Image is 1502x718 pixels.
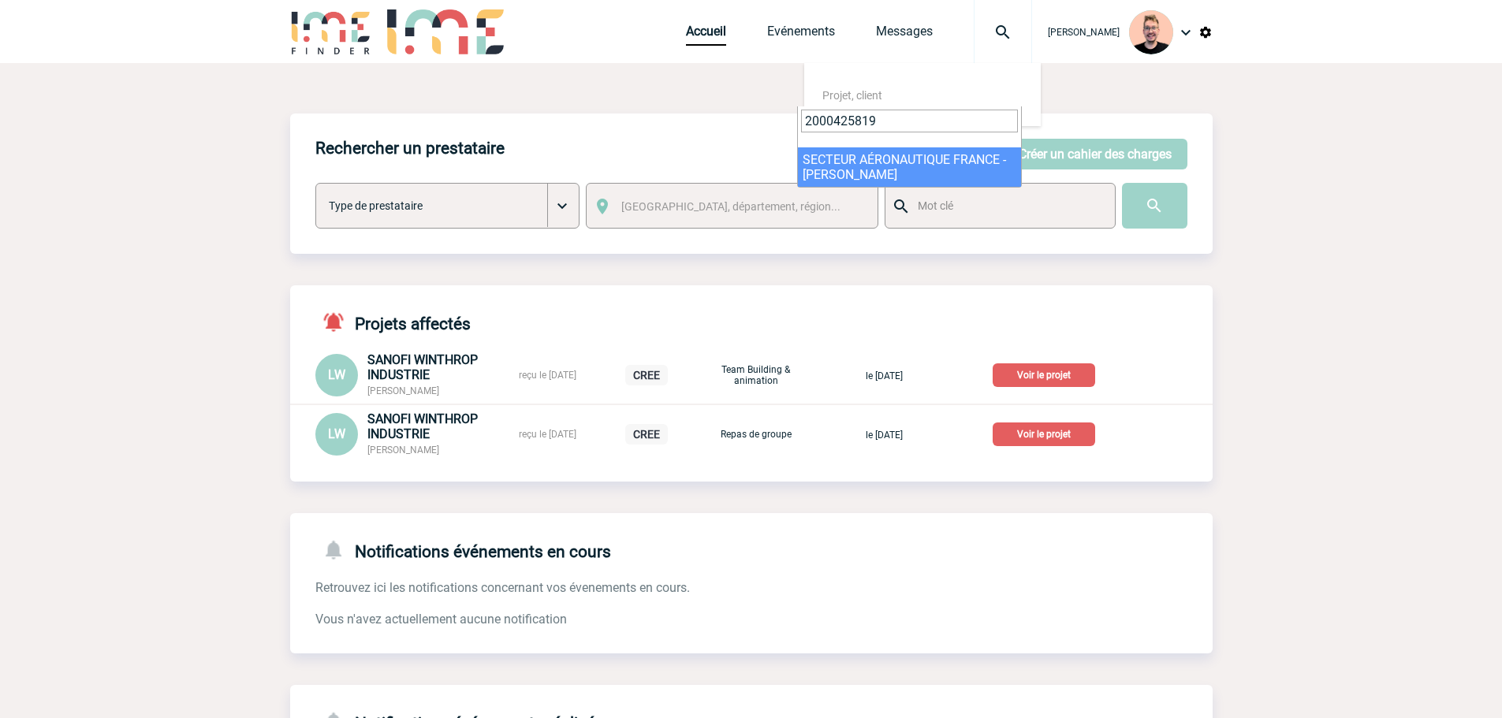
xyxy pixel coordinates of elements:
span: [PERSON_NAME] [367,445,439,456]
h4: Rechercher un prestataire [315,139,505,158]
input: Submit [1122,183,1187,229]
h4: Projets affectés [315,311,471,333]
h4: Notifications événements en cours [315,538,611,561]
span: LW [328,426,345,441]
span: SANOFI WINTHROP INDUSTRIE [367,411,478,441]
img: notifications-active-24-px-r.png [322,311,355,333]
a: Accueil [686,24,726,46]
span: [GEOGRAPHIC_DATA], département, région... [621,200,840,213]
a: Voir le projet [993,366,1101,381]
span: [PERSON_NAME] [367,385,439,396]
p: Voir le projet [993,363,1095,387]
span: SANOFI WINTHROP INDUSTRIE [367,352,478,382]
a: Messages [876,24,933,46]
span: le [DATE] [866,430,903,441]
input: Mot clé [914,195,1101,216]
p: CREE [625,365,668,385]
span: Retrouvez ici les notifications concernant vos évenements en cours. [315,580,690,595]
p: CREE [625,424,668,445]
span: Vous n'avez actuellement aucune notification [315,612,567,627]
span: LW [328,367,345,382]
a: Voir le projet [993,426,1101,441]
p: Repas de groupe [717,429,796,440]
span: reçu le [DATE] [519,429,576,440]
p: Voir le projet [993,422,1095,446]
span: reçu le [DATE] [519,370,576,381]
span: [PERSON_NAME] [1048,27,1120,38]
img: notifications-24-px-g.png [322,538,355,561]
img: 129741-1.png [1129,10,1173,54]
img: IME-Finder [290,9,372,54]
span: Projet, client [822,89,882,102]
li: SECTEUR AÉRONAUTIQUE FRANCE - [PERSON_NAME] [798,147,1021,187]
a: Evénements [767,24,835,46]
span: le [DATE] [866,370,903,381]
p: Team Building & animation [717,364,796,386]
